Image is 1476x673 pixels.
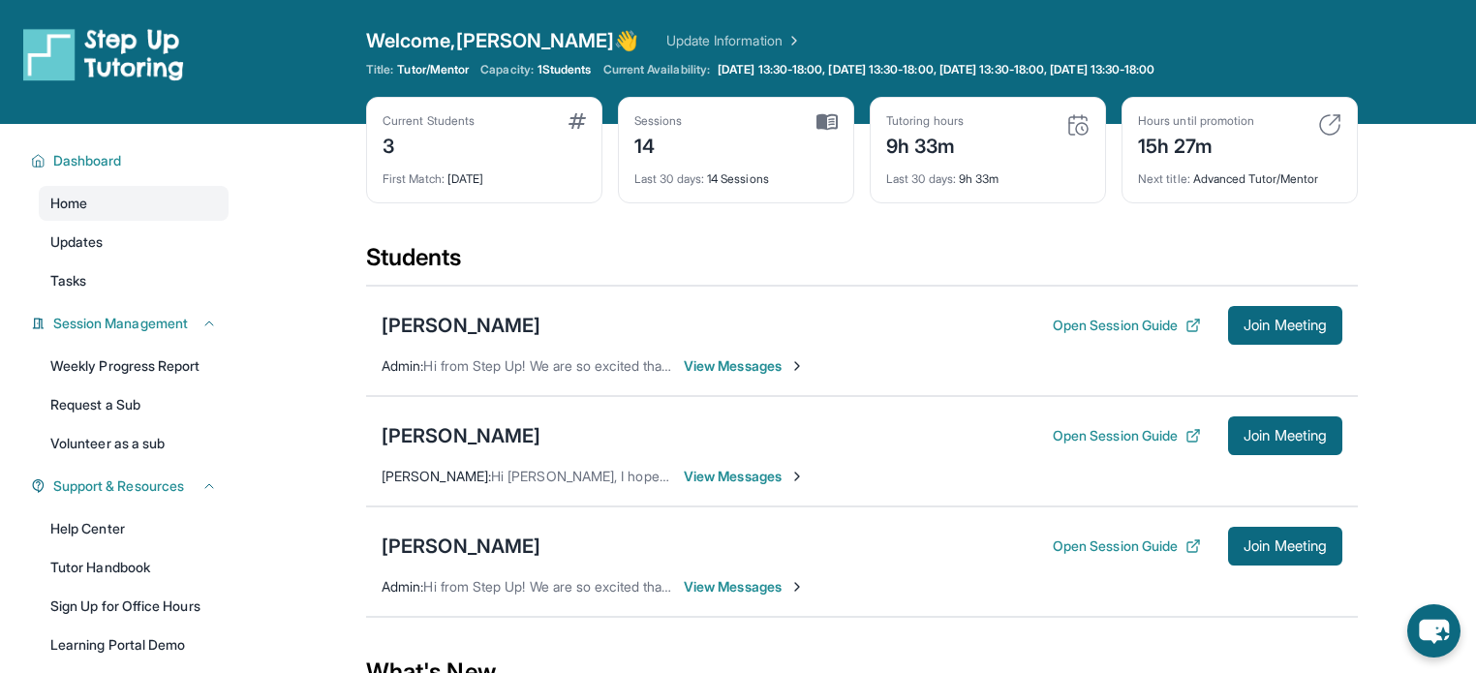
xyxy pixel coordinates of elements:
button: Open Session Guide [1053,536,1201,556]
img: card [1318,113,1341,137]
div: 3 [383,129,475,160]
span: Next title : [1138,171,1190,186]
button: Join Meeting [1228,306,1342,345]
span: Last 30 days : [886,171,956,186]
a: Home [39,186,229,221]
a: Updates [39,225,229,260]
button: Join Meeting [1228,527,1342,566]
div: 15h 27m [1138,129,1254,160]
span: Join Meeting [1244,540,1327,552]
span: Title: [366,62,393,77]
a: Tasks [39,263,229,298]
button: Support & Resources [46,476,217,496]
div: 14 Sessions [634,160,838,187]
a: Weekly Progress Report [39,349,229,383]
div: Advanced Tutor/Mentor [1138,160,1341,187]
a: Sign Up for Office Hours [39,589,229,624]
span: First Match : [383,171,445,186]
div: Hours until promotion [1138,113,1254,129]
span: Support & Resources [53,476,184,496]
span: Admin : [382,578,423,595]
span: Updates [50,232,104,252]
div: Current Students [383,113,475,129]
span: View Messages [684,467,805,486]
div: [PERSON_NAME] [382,312,540,339]
span: Session Management [53,314,188,333]
img: logo [23,27,184,81]
img: Chevron-Right [789,469,805,484]
span: 1 Students [538,62,592,77]
img: Chevron-Right [789,358,805,374]
span: Current Availability: [603,62,710,77]
button: Open Session Guide [1053,426,1201,445]
span: [PERSON_NAME] : [382,468,491,484]
img: card [1066,113,1090,137]
span: Home [50,194,87,213]
span: View Messages [684,356,805,376]
a: Request a Sub [39,387,229,422]
a: Tutor Handbook [39,550,229,585]
span: Tasks [50,271,86,291]
div: [DATE] [383,160,586,187]
span: [DATE] 13:30-18:00, [DATE] 13:30-18:00, [DATE] 13:30-18:00, [DATE] 13:30-18:00 [718,62,1154,77]
div: 14 [634,129,683,160]
div: [PERSON_NAME] [382,422,540,449]
button: Join Meeting [1228,416,1342,455]
a: Help Center [39,511,229,546]
button: chat-button [1407,604,1461,658]
div: Tutoring hours [886,113,964,129]
span: Join Meeting [1244,320,1327,331]
a: [DATE] 13:30-18:00, [DATE] 13:30-18:00, [DATE] 13:30-18:00, [DATE] 13:30-18:00 [714,62,1158,77]
a: Update Information [666,31,802,50]
span: Dashboard [53,151,122,170]
img: card [569,113,586,129]
span: Capacity: [480,62,534,77]
span: Hi [PERSON_NAME], I hope you feel better. We can reschedule for another day [491,468,972,484]
span: Tutor/Mentor [397,62,469,77]
div: 9h 33m [886,129,964,160]
img: card [816,113,838,131]
a: Learning Portal Demo [39,627,229,662]
button: Open Session Guide [1053,316,1201,335]
button: Session Management [46,314,217,333]
div: 9h 33m [886,160,1090,187]
div: [PERSON_NAME] [382,533,540,560]
span: Admin : [382,357,423,374]
img: Chevron Right [783,31,802,50]
div: Sessions [634,113,683,129]
img: Chevron-Right [789,579,805,595]
span: View Messages [684,577,805,597]
div: Students [366,242,1358,285]
a: Volunteer as a sub [39,426,229,461]
button: Dashboard [46,151,217,170]
span: Join Meeting [1244,430,1327,442]
span: Welcome, [PERSON_NAME] 👋 [366,27,639,54]
span: Last 30 days : [634,171,704,186]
